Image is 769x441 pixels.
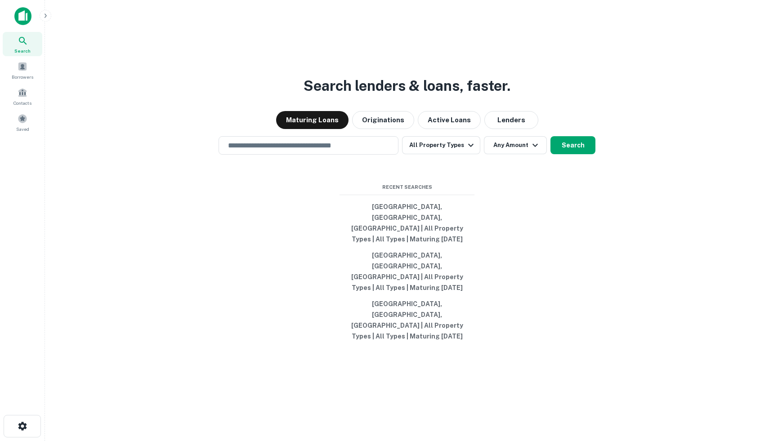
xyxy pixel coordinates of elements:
[352,111,414,129] button: Originations
[3,32,42,56] a: Search
[418,111,481,129] button: Active Loans
[484,111,538,129] button: Lenders
[276,111,349,129] button: Maturing Loans
[340,247,474,296] button: [GEOGRAPHIC_DATA], [GEOGRAPHIC_DATA], [GEOGRAPHIC_DATA] | All Property Types | All Types | Maturi...
[402,136,480,154] button: All Property Types
[340,183,474,191] span: Recent Searches
[484,136,547,154] button: Any Amount
[16,125,29,133] span: Saved
[3,84,42,108] a: Contacts
[550,136,595,154] button: Search
[14,47,31,54] span: Search
[304,75,510,97] h3: Search lenders & loans, faster.
[12,73,33,80] span: Borrowers
[3,58,42,82] a: Borrowers
[340,296,474,344] button: [GEOGRAPHIC_DATA], [GEOGRAPHIC_DATA], [GEOGRAPHIC_DATA] | All Property Types | All Types | Maturi...
[14,7,31,25] img: capitalize-icon.png
[724,369,769,412] iframe: Chat Widget
[340,199,474,247] button: [GEOGRAPHIC_DATA], [GEOGRAPHIC_DATA], [GEOGRAPHIC_DATA] | All Property Types | All Types | Maturi...
[13,99,31,107] span: Contacts
[3,110,42,134] a: Saved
